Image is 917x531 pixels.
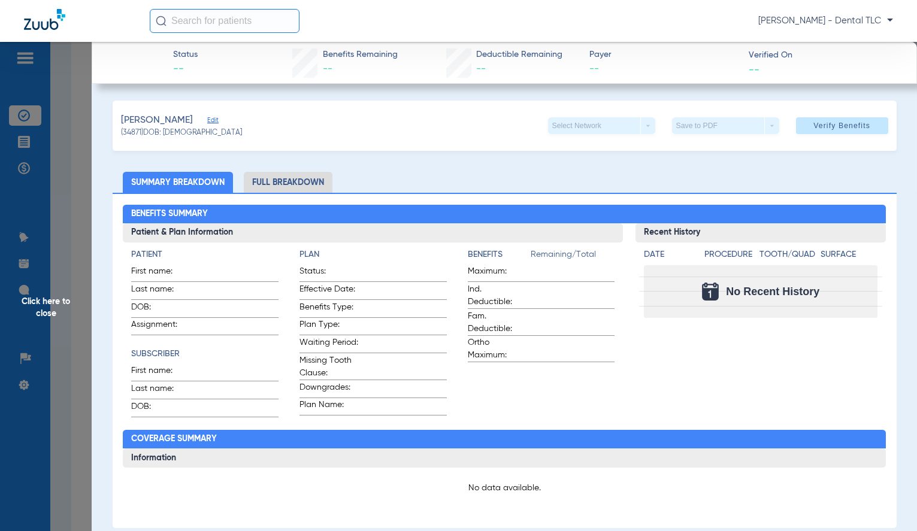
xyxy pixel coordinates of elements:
span: Fam. Deductible: [468,310,526,335]
span: DOB: [131,400,190,417]
span: Downgrades: [299,381,358,398]
h3: Patient & Plan Information [123,223,623,242]
h2: Coverage Summary [123,430,886,449]
span: (34871) DOB: [DEMOGRAPHIC_DATA] [121,128,242,139]
span: Assignment: [131,318,190,335]
h3: Recent History [635,223,886,242]
span: -- [476,64,486,74]
h4: Benefits [468,248,531,261]
span: No Recent History [726,286,819,298]
h2: Benefits Summary [123,205,886,224]
span: First name: [131,265,190,281]
img: Search Icon [156,16,167,26]
span: Payer [589,48,739,61]
span: Last name: [131,283,190,299]
h3: Information [123,448,886,468]
h4: Patient [131,248,279,261]
li: Full Breakdown [244,172,332,193]
iframe: Chat Widget [857,474,917,531]
span: -- [173,62,198,77]
app-breakdown-title: Tooth/Quad [759,248,816,265]
p: No data available. [131,482,877,494]
span: Plan Type: [299,318,358,335]
h4: Surface [821,248,877,261]
span: Missing Tooth Clause: [299,354,358,380]
span: Plan Name: [299,399,358,415]
span: -- [589,62,739,77]
img: Calendar [702,283,719,301]
span: Ind. Deductible: [468,283,526,308]
span: First name: [131,365,190,381]
h4: Date [644,248,694,261]
app-breakdown-title: Procedure [704,248,755,265]
h4: Subscriber [131,348,279,360]
button: Verify Benefits [796,117,888,134]
span: Waiting Period: [299,336,358,353]
span: -- [749,63,759,75]
h4: Procedure [704,248,755,261]
span: Status: [299,265,358,281]
span: Verify Benefits [813,121,870,131]
li: Summary Breakdown [123,172,233,193]
span: -- [323,64,332,74]
span: DOB: [131,301,190,317]
span: Verified On [749,49,898,62]
span: Ortho Maximum: [468,336,526,362]
app-breakdown-title: Benefits [468,248,531,265]
app-breakdown-title: Surface [821,248,877,265]
img: Zuub Logo [24,9,65,30]
span: [PERSON_NAME] - Dental TLC [758,15,893,27]
h4: Plan [299,248,447,261]
span: Last name: [131,383,190,399]
span: Benefits Type: [299,301,358,317]
app-breakdown-title: Date [644,248,694,265]
span: Remaining/Total [531,248,615,265]
input: Search for patients [150,9,299,33]
span: Maximum: [468,265,526,281]
span: Benefits Remaining [323,48,398,61]
span: Edit [207,116,218,128]
span: Effective Date: [299,283,358,299]
span: Status [173,48,198,61]
span: Deductible Remaining [476,48,562,61]
span: [PERSON_NAME] [121,113,193,128]
h4: Tooth/Quad [759,248,816,261]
